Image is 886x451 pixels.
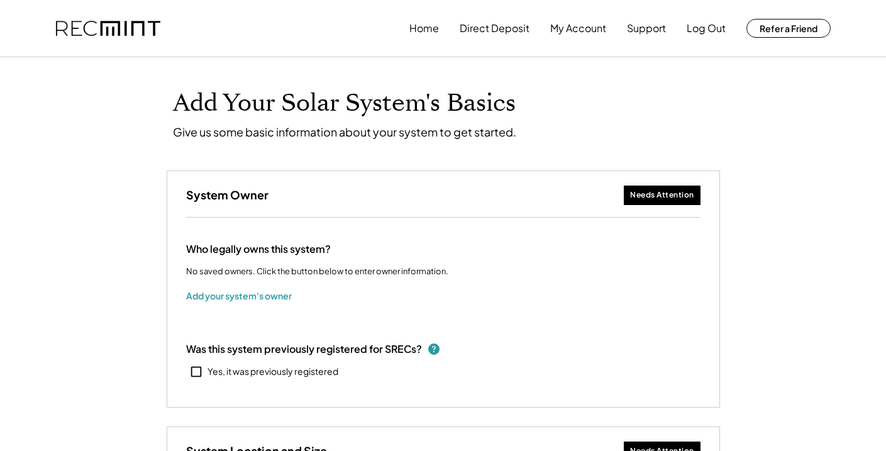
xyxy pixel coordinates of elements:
[173,125,516,139] div: Give us some basic information about your system to get started.
[687,16,726,41] button: Log Out
[186,265,448,277] div: No saved owners. Click the button below to enter owner information.
[630,190,694,201] div: Needs Attention
[173,89,714,118] h1: Add Your Solar System's Basics
[186,286,292,305] button: Add your system's owner
[460,16,529,41] button: Direct Deposit
[186,243,331,256] div: Who legally owns this system?
[746,19,831,38] button: Refer a Friend
[208,365,338,378] div: Yes, it was previously registered
[56,21,160,36] img: recmint-logotype%403x.png
[550,16,606,41] button: My Account
[186,342,422,356] div: Was this system previously registered for SRECs?
[186,187,269,202] h3: System Owner
[409,16,439,41] button: Home
[627,16,666,41] button: Support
